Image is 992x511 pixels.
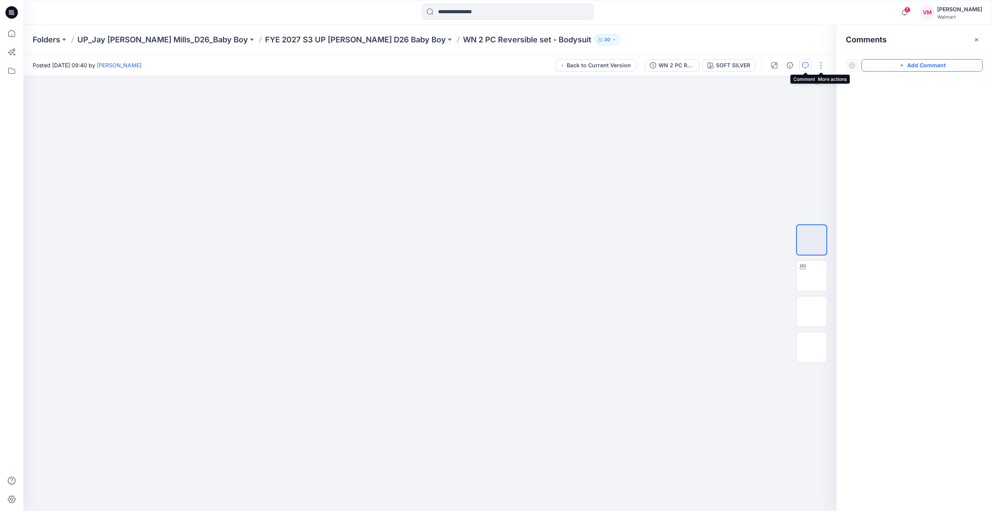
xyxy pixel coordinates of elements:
div: SOFT SILVER [716,61,750,70]
button: SOFT SILVER [702,59,755,72]
div: WN 2 PC Reversible set - Bodysuit [658,61,694,70]
div: VM [920,5,934,19]
a: FYE 2027 S3 UP [PERSON_NAME] D26 Baby Boy [265,34,446,45]
button: Back to Current Version [555,59,636,72]
p: 30 [604,35,610,44]
div: [PERSON_NAME] [937,5,982,14]
button: Add Comment [861,59,983,72]
span: Posted [DATE] 09:40 by [33,61,141,69]
button: WN 2 PC Reversible set - Bodysuit [645,59,699,72]
div: Walmart [937,14,982,20]
a: UP_Jay [PERSON_NAME] Mills_D26_Baby Boy [77,34,248,45]
span: 7 [904,7,910,13]
button: Details [784,59,796,72]
a: [PERSON_NAME] [97,62,141,68]
button: 30 [594,34,620,45]
p: WN 2 PC Reversible set - Bodysuit [463,34,591,45]
h2: Comments [846,35,887,44]
a: Folders [33,34,60,45]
